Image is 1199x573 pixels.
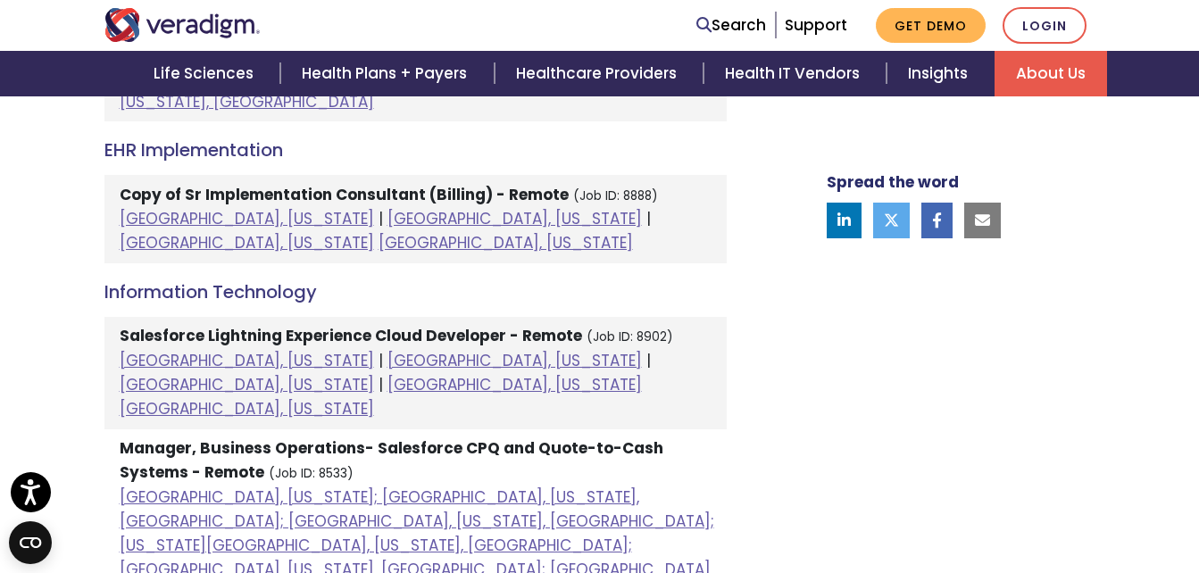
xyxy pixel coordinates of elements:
[646,350,651,371] span: |
[9,521,52,564] button: Open CMP widget
[379,232,633,253] a: [GEOGRAPHIC_DATA], [US_STATE]
[132,51,280,96] a: Life Sciences
[387,208,642,229] a: [GEOGRAPHIC_DATA], [US_STATE]
[269,465,354,482] small: (Job ID: 8533)
[120,184,569,205] strong: Copy of Sr Implementation Consultant (Billing) - Remote
[280,51,494,96] a: Health Plans + Payers
[704,51,887,96] a: Health IT Vendors
[1003,7,1087,44] a: Login
[120,374,374,395] a: [GEOGRAPHIC_DATA], [US_STATE]
[495,51,704,96] a: Healthcare Providers
[887,51,995,96] a: Insights
[120,325,582,346] strong: Salesforce Lightning Experience Cloud Developer - Remote
[646,208,651,229] span: |
[876,8,986,43] a: Get Demo
[120,208,374,229] a: [GEOGRAPHIC_DATA], [US_STATE]
[387,374,642,395] a: [GEOGRAPHIC_DATA], [US_STATE]
[104,8,261,42] img: Veradigm logo
[387,350,642,371] a: [GEOGRAPHIC_DATA], [US_STATE]
[379,208,383,229] span: |
[104,139,727,161] h4: EHR Implementation
[379,350,383,371] span: |
[785,14,847,36] a: Support
[587,328,673,345] small: (Job ID: 8902)
[696,13,766,37] a: Search
[827,171,959,193] strong: Spread the word
[120,232,374,253] a: [GEOGRAPHIC_DATA], [US_STATE]
[995,51,1107,96] a: About Us
[573,187,658,204] small: (Job ID: 8888)
[120,398,374,419] a: [GEOGRAPHIC_DATA], [US_STATE]
[104,281,727,303] h4: Information Technology
[120,350,374,371] a: [GEOGRAPHIC_DATA], [US_STATE]
[120,437,663,483] strong: Manager, Business Operations- Salesforce CPQ and Quote-to-Cash Systems - Remote
[120,18,714,112] a: [GEOGRAPHIC_DATA], [US_STATE]; [GEOGRAPHIC_DATA], [US_STATE], [GEOGRAPHIC_DATA]; [GEOGRAPHIC_DATA...
[379,374,383,395] span: |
